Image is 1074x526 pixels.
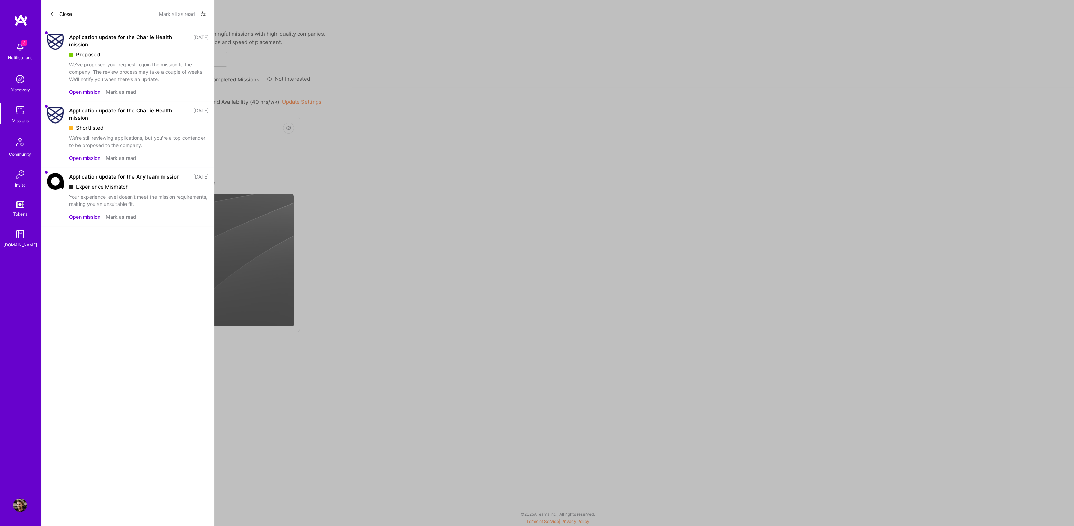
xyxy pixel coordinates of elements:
div: We're still reviewing applications, but you're a top contender to be proposed to the company. [69,134,209,149]
a: User Avatar [11,498,29,512]
button: Mark all as read [159,8,195,19]
div: [DATE] [193,173,209,180]
img: Company Logo [47,34,64,50]
button: Mark as read [106,154,136,162]
img: guide book [13,227,27,241]
div: We've proposed your request to join the mission to the company. The review process may take a cou... [69,61,209,83]
img: tokens [16,201,24,208]
div: Shortlisted [69,124,209,131]
button: Close [50,8,72,19]
div: Application update for the Charlie Health mission [69,107,189,121]
button: Open mission [69,88,100,96]
div: Community [9,151,31,158]
img: discovery [13,72,27,86]
img: Company Logo [47,107,64,124]
div: Discovery [10,86,30,93]
div: Application update for the Charlie Health mission [69,34,189,48]
img: Company Logo [47,173,64,190]
div: [DOMAIN_NAME] [3,241,37,248]
img: Community [12,134,28,151]
button: Mark as read [106,213,136,220]
div: Your experience level doesn't meet the mission requirements, making you an unsuitable fit. [69,193,209,208]
div: Missions [12,117,29,124]
img: User Avatar [13,498,27,512]
img: teamwork [13,103,27,117]
div: Proposed [69,51,209,58]
div: Experience Mismatch [69,183,209,190]
img: Invite [13,167,27,181]
button: Open mission [69,154,100,162]
button: Open mission [69,213,100,220]
button: Mark as read [106,88,136,96]
div: [DATE] [193,34,209,48]
img: logo [14,14,28,26]
div: Tokens [13,210,27,218]
div: [DATE] [193,107,209,121]
div: Application update for the AnyTeam mission [69,173,180,180]
div: Invite [15,181,26,189]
